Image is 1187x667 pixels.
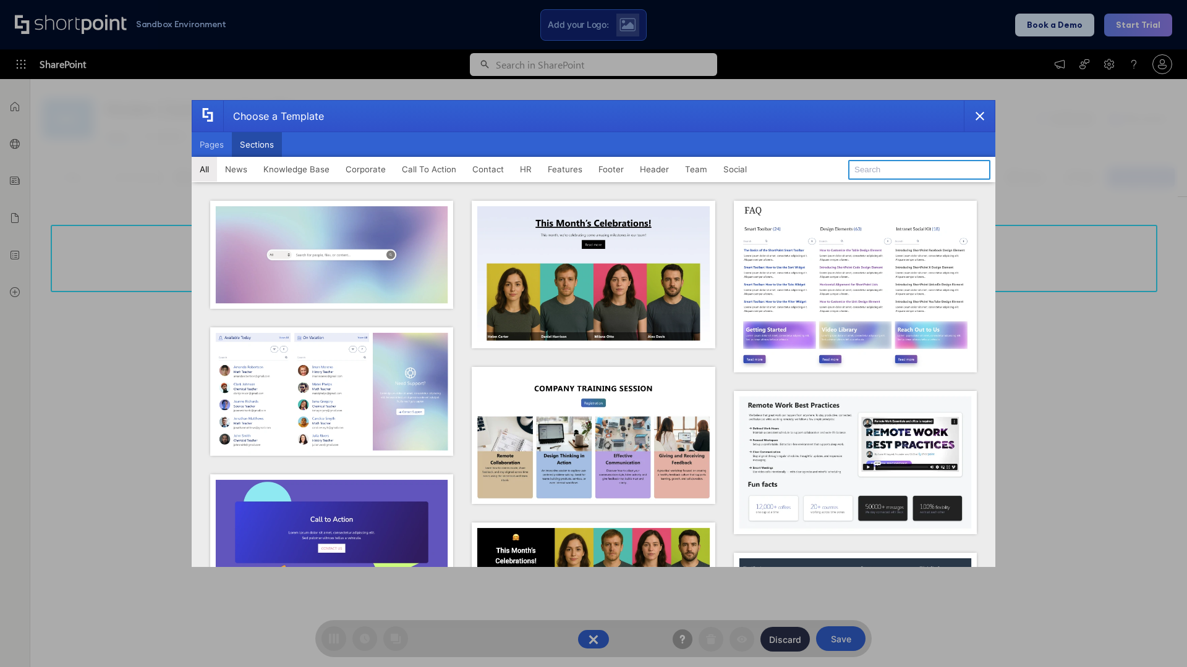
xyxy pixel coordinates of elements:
[394,157,464,182] button: Call To Action
[540,157,590,182] button: Features
[632,157,677,182] button: Header
[677,157,715,182] button: Team
[192,132,232,157] button: Pages
[255,157,338,182] button: Knowledge Base
[192,157,217,182] button: All
[590,157,632,182] button: Footer
[512,157,540,182] button: HR
[848,160,990,180] input: Search
[338,157,394,182] button: Corporate
[217,157,255,182] button: News
[464,157,512,182] button: Contact
[223,101,324,132] div: Choose a Template
[715,157,755,182] button: Social
[232,132,282,157] button: Sections
[192,100,995,567] div: template selector
[1125,608,1187,667] iframe: Chat Widget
